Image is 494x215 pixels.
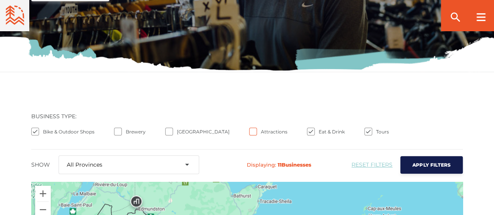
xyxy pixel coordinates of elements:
[247,162,296,168] span: Business
[31,161,51,168] label: Show
[177,129,230,135] span: [GEOGRAPHIC_DATA]
[43,129,95,135] span: Bike & Outdoor Shops
[412,162,451,168] span: Apply Filters
[364,128,372,135] input: Tours
[319,129,345,135] span: Eat & Drink
[31,113,463,120] label: Business Type:
[449,11,462,23] ion-icon: search
[114,128,122,135] input: Brewery
[126,129,146,135] span: Brewery
[31,128,39,135] input: Bike & Outdoor Shops
[261,129,287,135] span: Attractions
[247,162,276,168] span: Displaying:
[249,128,257,135] input: Attractions
[307,128,315,135] input: Eat & Drink
[376,129,389,135] span: Tours
[35,186,51,201] button: Zoom in
[305,162,311,168] span: es
[400,156,463,174] button: Apply Filters
[165,128,173,135] input: [GEOGRAPHIC_DATA]
[278,162,282,168] span: 11
[351,161,392,168] a: Reset Filters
